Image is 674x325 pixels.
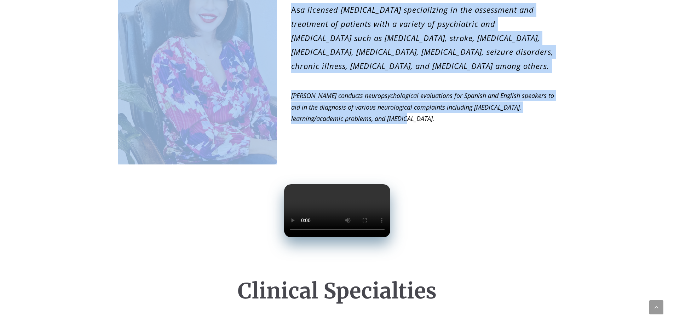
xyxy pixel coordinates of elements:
em: a licensed [MEDICAL_DATA] specializing in the assessment and treatment of patients with a variety... [291,4,553,71]
p: As [291,3,557,73]
em: [PERSON_NAME] conducts neuropsychological evaluations for Spanish and English speakers to aid in ... [291,91,554,123]
h1: Clinical Specialties [238,278,437,304]
a: Scroll back to top [649,300,663,314]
